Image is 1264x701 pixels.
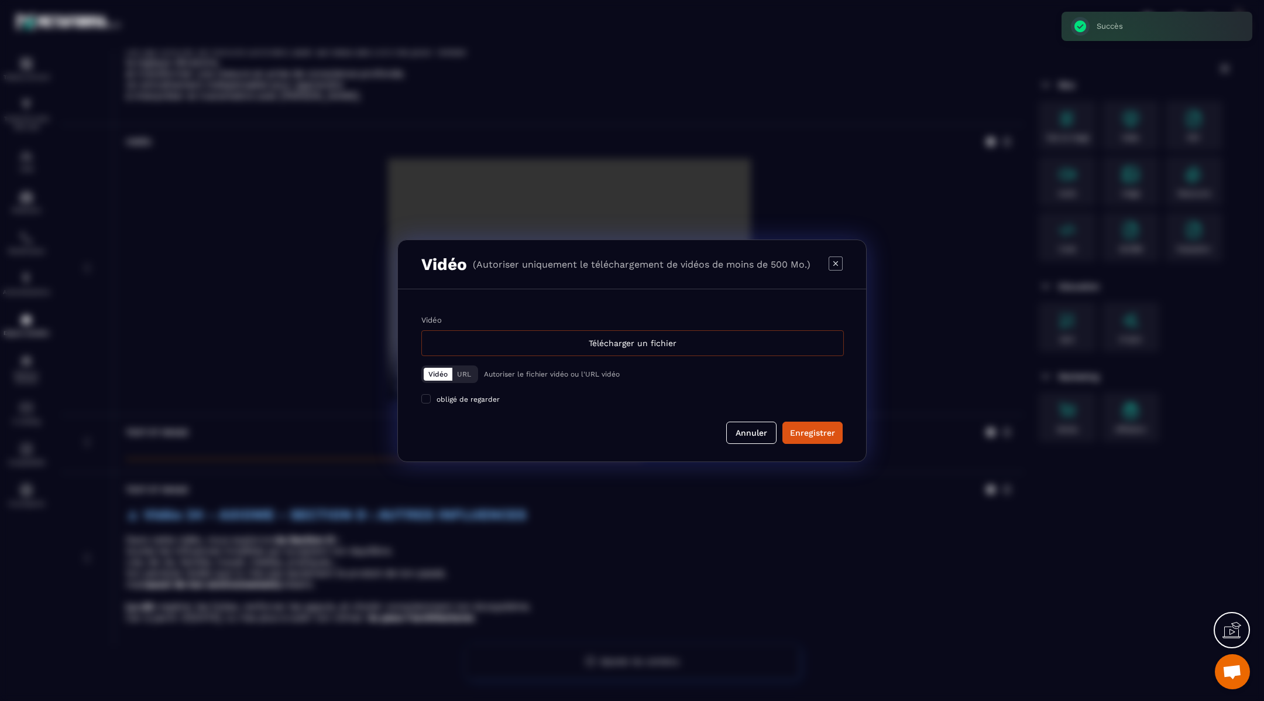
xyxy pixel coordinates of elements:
[473,259,810,270] p: (Autoriser uniquement le téléchargement de vidéos de moins de 500 Mo.)
[421,330,844,356] div: Télécharger un fichier
[1215,654,1250,689] div: Ouvrir le chat
[484,370,620,378] p: Autoriser le fichier vidéo ou l'URL vidéo
[437,395,500,403] span: obligé de regarder
[421,316,442,324] label: Vidéo
[726,422,777,444] button: Annuler
[790,427,835,439] div: Enregistrer
[782,422,843,444] button: Enregistrer
[452,368,476,381] button: URL
[421,255,467,274] h3: Vidéo
[424,368,452,381] button: Vidéo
